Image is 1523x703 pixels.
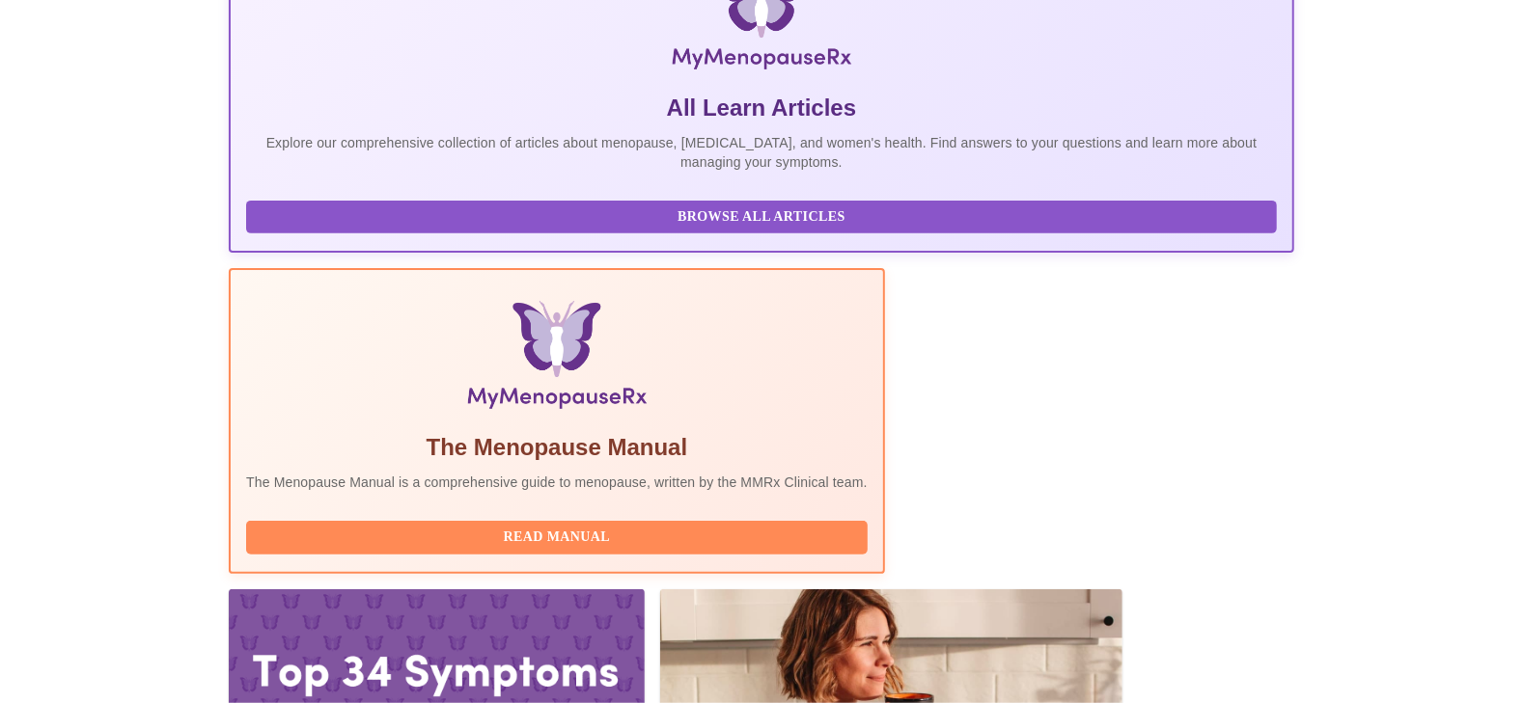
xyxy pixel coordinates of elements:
p: The Menopause Manual is a comprehensive guide to menopause, written by the MMRx Clinical team. [246,473,868,492]
button: Read Manual [246,521,868,554]
p: Explore our comprehensive collection of articles about menopause, [MEDICAL_DATA], and women's hea... [246,133,1277,172]
h5: The Menopause Manual [246,432,868,463]
a: Browse All Articles [246,207,1282,224]
span: Read Manual [265,526,848,550]
span: Browse All Articles [265,205,1258,230]
button: Browse All Articles [246,201,1277,234]
img: Menopause Manual [345,301,768,417]
a: Read Manual [246,527,872,544]
h5: All Learn Articles [246,93,1277,123]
